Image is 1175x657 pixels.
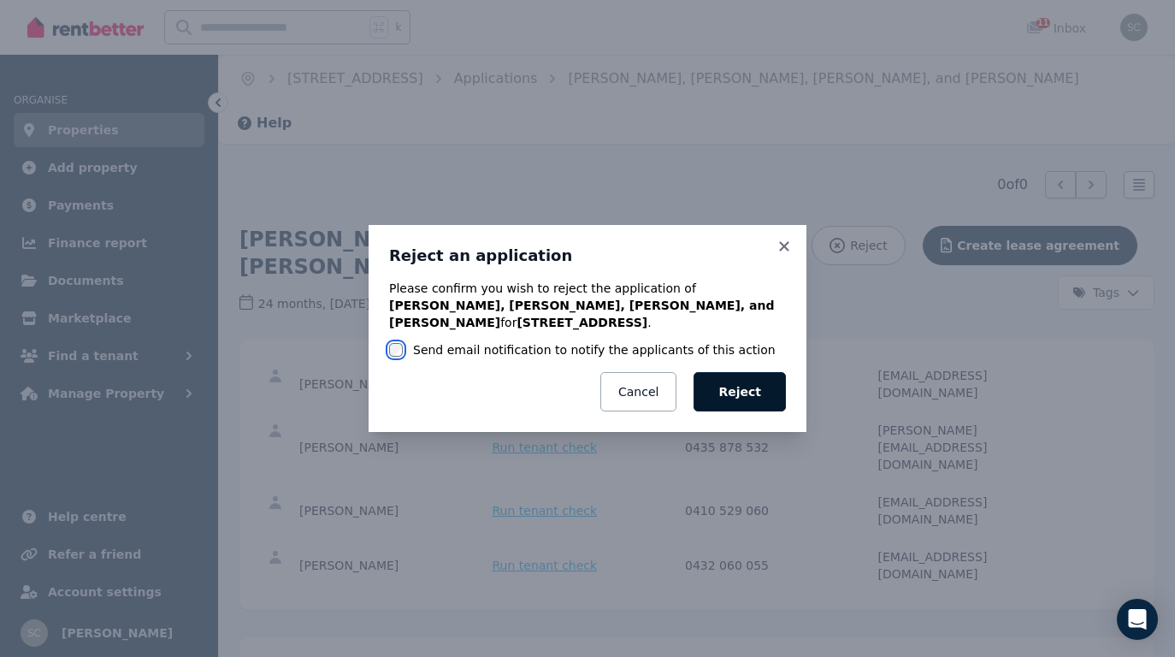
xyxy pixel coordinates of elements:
button: Cancel [600,372,676,411]
b: [PERSON_NAME], [PERSON_NAME], [PERSON_NAME], and [PERSON_NAME] [389,299,774,329]
div: Open Intercom Messenger [1117,599,1158,640]
label: Send email notification to notify the applicants of this action [413,341,776,358]
h3: Reject an application [389,246,786,266]
button: Reject [694,372,786,411]
p: Please confirm you wish to reject the application of for . [389,280,786,331]
b: [STREET_ADDRESS] [517,316,647,329]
